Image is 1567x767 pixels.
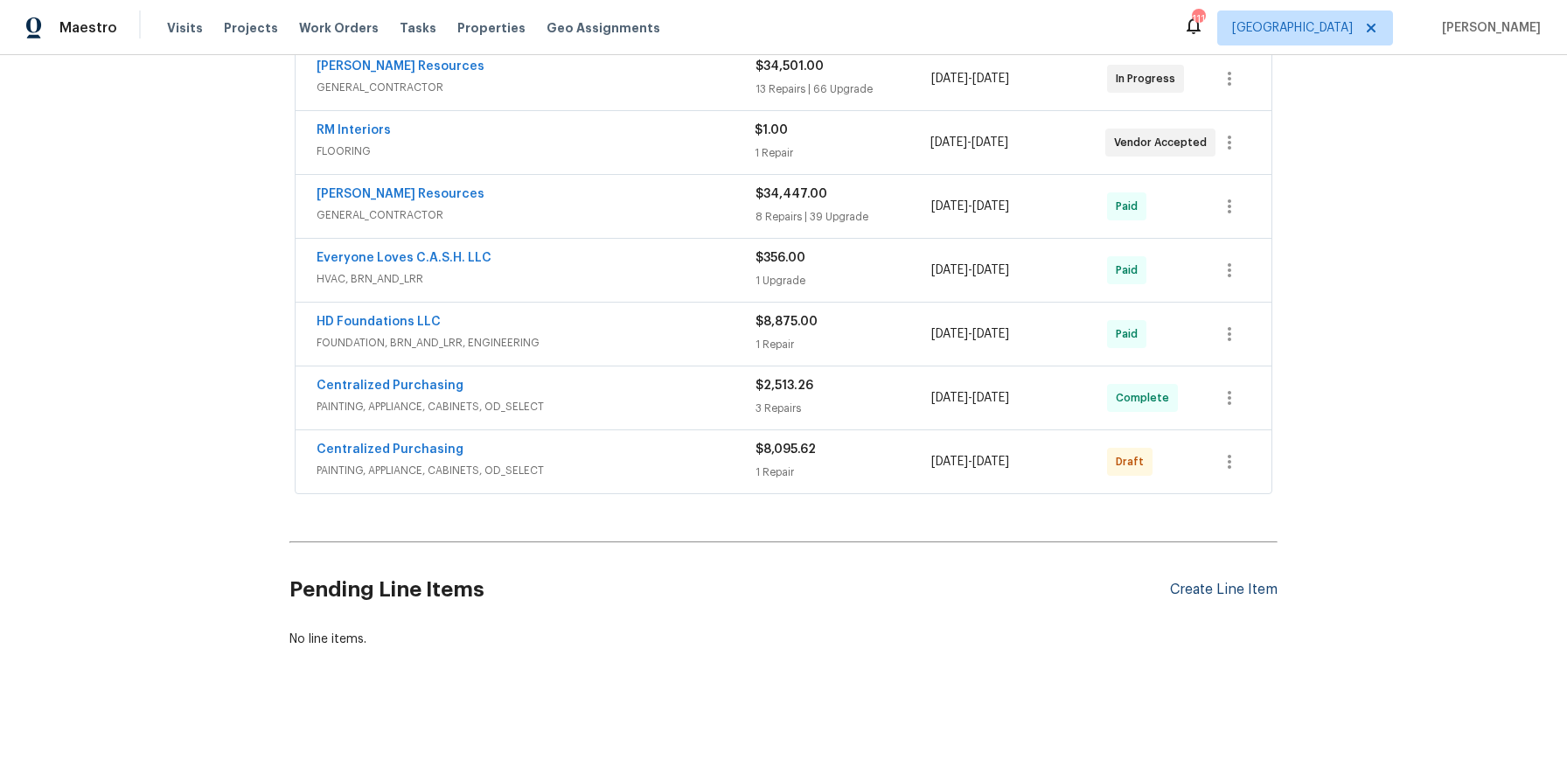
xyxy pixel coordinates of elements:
[931,198,1009,215] span: -
[931,261,1009,279] span: -
[756,400,931,417] div: 3 Repairs
[317,60,484,73] a: [PERSON_NAME] Resources
[59,19,117,37] span: Maestro
[1116,70,1182,87] span: In Progress
[317,270,756,288] span: HVAC, BRN_AND_LRR
[756,80,931,98] div: 13 Repairs | 66 Upgrade
[931,325,1009,343] span: -
[289,631,1278,648] div: No line items.
[756,252,805,264] span: $356.00
[547,19,660,37] span: Geo Assignments
[1114,134,1214,151] span: Vendor Accepted
[1116,453,1151,471] span: Draft
[931,453,1009,471] span: -
[930,134,1008,151] span: -
[317,334,756,352] span: FOUNDATION, BRN_AND_LRR, ENGINEERING
[167,19,203,37] span: Visits
[457,19,526,37] span: Properties
[1116,389,1176,407] span: Complete
[972,456,1009,468] span: [DATE]
[931,389,1009,407] span: -
[756,316,818,328] span: $8,875.00
[756,60,824,73] span: $34,501.00
[931,264,968,276] span: [DATE]
[931,70,1009,87] span: -
[931,200,968,213] span: [DATE]
[972,136,1008,149] span: [DATE]
[756,188,827,200] span: $34,447.00
[756,336,931,353] div: 1 Repair
[1170,582,1278,598] div: Create Line Item
[317,462,756,479] span: PAINTING, APPLIANCE, CABINETS, OD_SELECT
[1116,325,1145,343] span: Paid
[317,316,441,328] a: HD Foundations LLC
[1116,261,1145,279] span: Paid
[972,328,1009,340] span: [DATE]
[972,392,1009,404] span: [DATE]
[317,206,756,224] span: GENERAL_CONTRACTOR
[317,252,491,264] a: Everyone Loves C.A.S.H. LLC
[1435,19,1541,37] span: [PERSON_NAME]
[1232,19,1353,37] span: [GEOGRAPHIC_DATA]
[317,124,391,136] a: RM Interiors
[224,19,278,37] span: Projects
[1192,10,1204,28] div: 111
[972,264,1009,276] span: [DATE]
[317,443,463,456] a: Centralized Purchasing
[756,208,931,226] div: 8 Repairs | 39 Upgrade
[317,79,756,96] span: GENERAL_CONTRACTOR
[972,73,1009,85] span: [DATE]
[755,144,930,162] div: 1 Repair
[317,188,484,200] a: [PERSON_NAME] Resources
[931,456,968,468] span: [DATE]
[931,392,968,404] span: [DATE]
[317,380,463,392] a: Centralized Purchasing
[289,549,1170,631] h2: Pending Line Items
[931,328,968,340] span: [DATE]
[972,200,1009,213] span: [DATE]
[317,143,755,160] span: FLOORING
[756,272,931,289] div: 1 Upgrade
[756,464,931,481] div: 1 Repair
[755,124,788,136] span: $1.00
[756,443,816,456] span: $8,095.62
[756,380,813,392] span: $2,513.26
[930,136,967,149] span: [DATE]
[299,19,379,37] span: Work Orders
[931,73,968,85] span: [DATE]
[400,22,436,34] span: Tasks
[317,398,756,415] span: PAINTING, APPLIANCE, CABINETS, OD_SELECT
[1116,198,1145,215] span: Paid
